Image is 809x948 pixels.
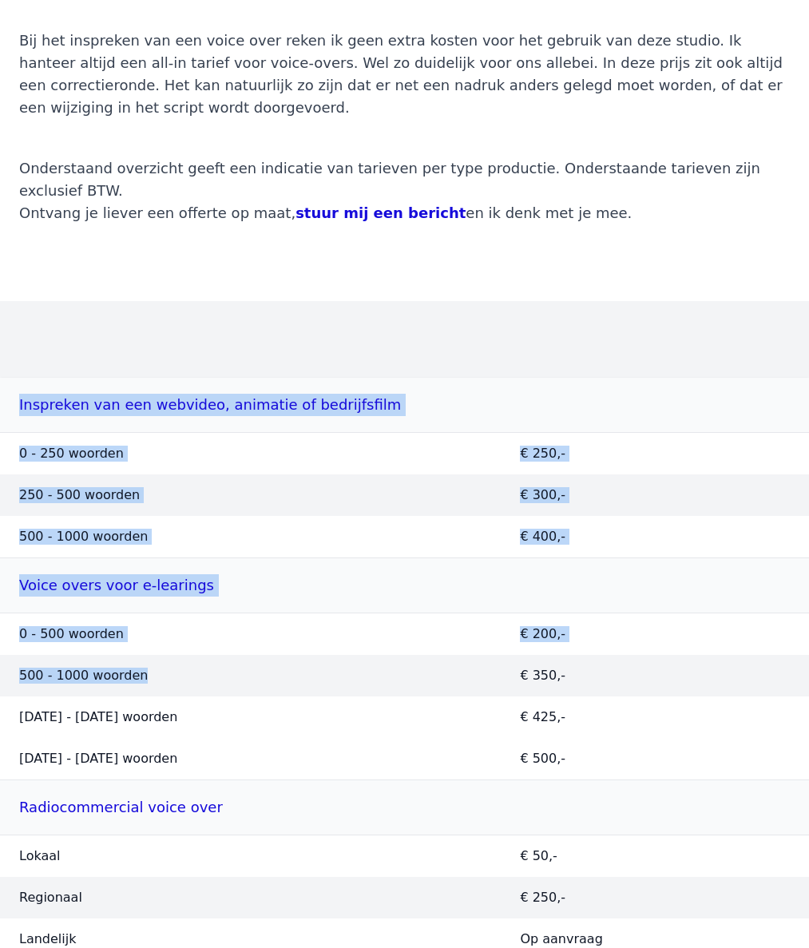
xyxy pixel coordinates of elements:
h3: Radiocommercial voice over [19,790,790,825]
td: € 425,- [501,696,809,738]
p: Bij het inspreken van een voice over reken ik geen extra kosten voor het gebruik van deze studio.... [19,30,790,119]
td: € 300,- [501,474,809,516]
p: Onderstaand overzicht geeft een indicatie van tarieven per type productie. Onderstaande tarieven ... [19,157,790,224]
td: € 250,- [501,877,809,918]
h3: Inspreken van een webvideo, animatie of bedrijfsfilm [19,387,790,422]
td: € 250,- [501,433,809,475]
td: € 350,- [501,655,809,696]
td: € 400,- [501,516,809,558]
td: € 200,- [501,613,809,656]
a: stuur mij een bericht [295,204,466,221]
td: € 500,- [501,738,809,780]
td: € 50,- [501,835,809,878]
h3: Voice overs voor e-learings [19,568,790,603]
